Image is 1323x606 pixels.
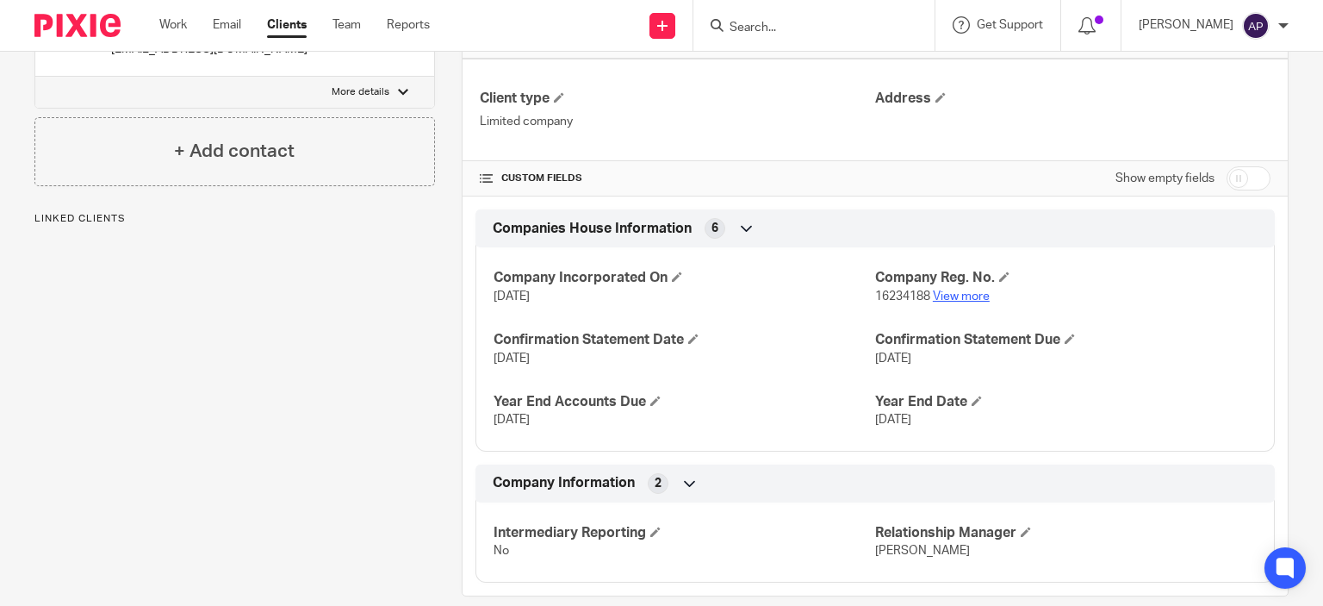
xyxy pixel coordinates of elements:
span: 16234188 [875,291,930,303]
span: 2 [655,475,661,492]
span: 6 [711,220,718,237]
h4: Intermediary Reporting [494,524,875,542]
h4: CUSTOM FIELDS [480,172,875,185]
p: More details [332,85,389,99]
a: Clients [267,16,307,34]
h4: Company Incorporated On [494,269,875,287]
span: Company Information [493,474,635,492]
span: [DATE] [875,414,911,426]
h4: Address [875,90,1270,108]
a: Work [159,16,187,34]
span: [DATE] [494,353,530,365]
span: [DATE] [494,414,530,426]
a: Reports [387,16,430,34]
label: Show empty fields [1115,170,1214,187]
a: View more [933,291,990,303]
p: Linked clients [34,212,435,226]
h4: Year End Date [875,393,1257,411]
h4: Company Reg. No. [875,269,1257,287]
input: Search [728,21,883,36]
span: Get Support [977,19,1043,31]
span: [DATE] [494,291,530,303]
p: Limited company [480,113,875,130]
h4: Confirmation Statement Due [875,331,1257,349]
img: svg%3E [1242,12,1270,40]
span: [DATE] [875,353,911,365]
h4: Confirmation Statement Date [494,331,875,349]
h4: + Add contact [174,138,295,165]
img: Pixie [34,14,121,37]
a: Team [332,16,361,34]
span: No [494,545,509,557]
a: Email [213,16,241,34]
span: Companies House Information [493,220,692,238]
h4: Client type [480,90,875,108]
h4: Year End Accounts Due [494,393,875,411]
h4: Relationship Manager [875,524,1257,542]
p: [PERSON_NAME] [1139,16,1233,34]
span: [PERSON_NAME] [875,545,970,557]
